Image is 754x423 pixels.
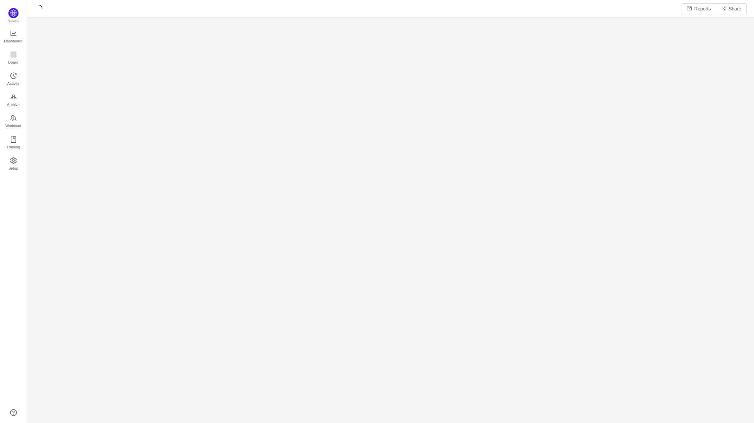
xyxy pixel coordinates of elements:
[34,5,42,13] i: icon: loading
[8,20,19,23] span: Quantify
[10,51,17,58] i: icon: appstore
[10,115,17,129] a: Workload
[10,157,17,164] i: icon: setting
[10,30,17,44] a: Dashboard
[8,56,19,69] span: Board
[10,94,17,100] i: icon: gold
[10,409,17,416] a: icon: question-circle
[10,73,17,86] a: Activity
[10,30,17,37] i: icon: line-chart
[10,94,17,107] a: Archive
[10,157,17,171] a: Setup
[8,8,19,18] img: Quantify
[716,3,747,14] button: icon: share-altShare
[10,51,17,65] a: Board
[10,72,17,79] i: icon: history
[4,34,23,48] span: Dashboard
[682,3,716,14] button: icon: mailReports
[8,162,18,175] span: Setup
[6,140,20,154] span: Training
[10,136,17,143] i: icon: book
[10,115,17,121] i: icon: team
[10,136,17,150] a: Training
[7,98,20,111] span: Archive
[5,119,21,133] span: Workload
[7,77,19,90] span: Activity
